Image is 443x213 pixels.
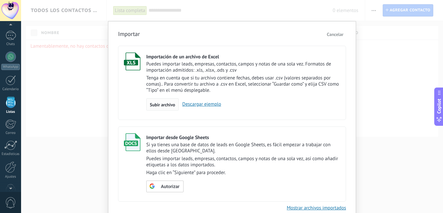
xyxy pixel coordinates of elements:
p: Puedes importar leads, empresas, contactos, campos y notas de una sola vez. Formatos de importaci... [146,61,340,73]
div: Calendario [1,87,20,91]
span: Copilot [436,99,442,113]
button: Cancelar [324,30,346,39]
span: Subir archivo [150,102,175,107]
div: WhatsApp [1,64,20,70]
div: Chats [1,42,20,46]
div: Ajustes [1,175,20,179]
a: Mostrar archivos importados [287,205,346,211]
div: Importación de un archivo de Excel [146,54,340,60]
p: Tenga en cuenta que si tu archivo contiene fechas, debes usar .csv (valores separados por comas).... [146,75,340,93]
a: Descargar ejemplo [179,101,221,107]
p: Puedes importar leads, empresas, contactos, campos y notas de una sola vez, así como añadir etiqu... [146,156,340,168]
span: Cancelar [327,31,343,37]
span: Autorizar [161,184,179,189]
div: Estadísticas [1,152,20,156]
div: Listas [1,110,20,114]
h3: Importar [118,30,140,39]
p: Si ya tienes una base de datos de leads en Google Sheets, es fácil empezar a trabajar con ellos d... [146,142,340,154]
div: Correo [1,131,20,135]
p: Haga clic en “Siguiente” para proceder. [146,170,340,176]
div: Importar desde Google Sheets [146,135,340,141]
